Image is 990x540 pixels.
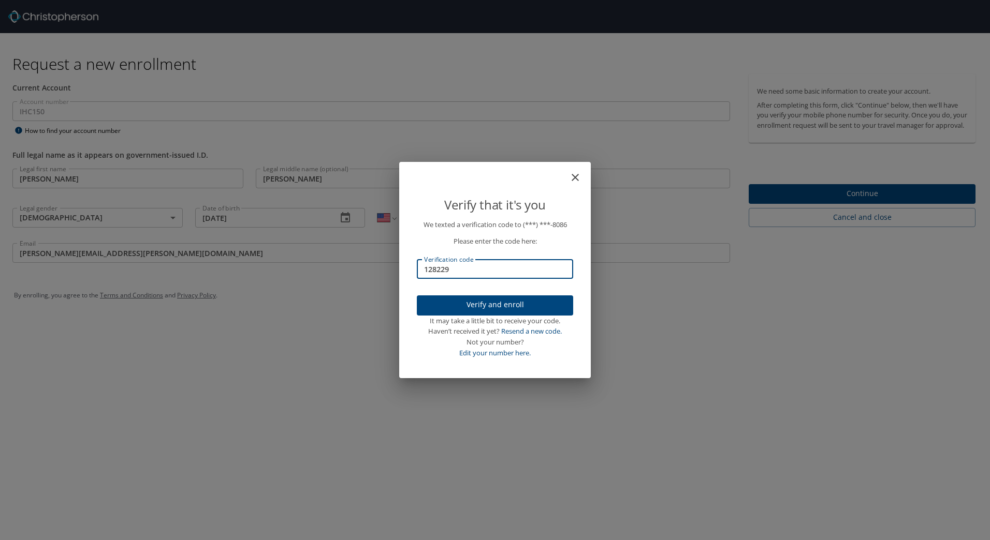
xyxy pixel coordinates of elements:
div: Haven’t received it yet? [417,326,573,337]
div: It may take a little bit to receive your code. [417,316,573,326]
p: Verify that it's you [417,195,573,215]
a: Edit your number here. [459,348,531,357]
p: We texted a verification code to (***) ***- 8086 [417,219,573,230]
p: Please enter the code here: [417,236,573,247]
button: Verify and enroll [417,295,573,316]
a: Resend a new code. [501,326,562,336]
button: close [574,166,587,178]
span: Verify and enroll [425,298,565,311]
div: Not your number? [417,337,573,348]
